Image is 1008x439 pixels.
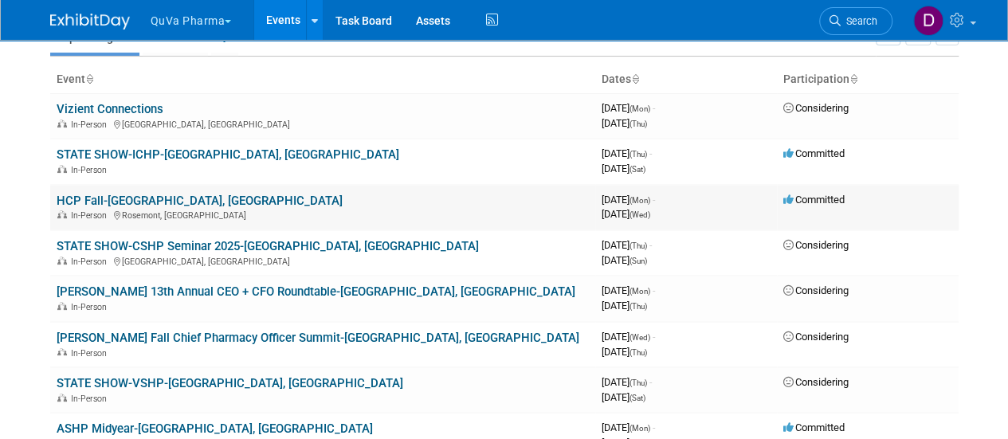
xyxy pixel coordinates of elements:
[602,346,647,358] span: [DATE]
[630,120,647,128] span: (Thu)
[783,376,849,388] span: Considering
[71,210,112,221] span: In-Person
[71,302,112,312] span: In-Person
[57,302,67,310] img: In-Person Event
[57,120,67,127] img: In-Person Event
[649,147,652,159] span: -
[57,210,67,218] img: In-Person Event
[57,394,67,402] img: In-Person Event
[630,150,647,159] span: (Thu)
[819,7,892,35] a: Search
[57,102,163,116] a: Vizient Connections
[57,376,403,390] a: STATE SHOW-VSHP-[GEOGRAPHIC_DATA], [GEOGRAPHIC_DATA]
[630,287,650,296] span: (Mon)
[602,239,652,251] span: [DATE]
[71,257,112,267] span: In-Person
[630,196,650,205] span: (Mon)
[602,421,655,433] span: [DATE]
[50,14,130,29] img: ExhibitDay
[631,73,639,85] a: Sort by Start Date
[841,15,877,27] span: Search
[783,421,845,433] span: Committed
[630,241,647,250] span: (Thu)
[783,194,845,206] span: Committed
[602,376,652,388] span: [DATE]
[630,394,645,402] span: (Sat)
[85,73,93,85] a: Sort by Event Name
[57,348,67,356] img: In-Person Event
[777,66,959,93] th: Participation
[602,331,655,343] span: [DATE]
[630,333,650,342] span: (Wed)
[57,165,67,173] img: In-Person Event
[57,284,575,299] a: [PERSON_NAME] 13th Annual CEO + CFO Roundtable-[GEOGRAPHIC_DATA], [GEOGRAPHIC_DATA]
[602,163,645,174] span: [DATE]
[57,194,343,208] a: HCP Fall-[GEOGRAPHIC_DATA], [GEOGRAPHIC_DATA]
[602,284,655,296] span: [DATE]
[630,424,650,433] span: (Mon)
[649,239,652,251] span: -
[783,102,849,114] span: Considering
[602,117,647,129] span: [DATE]
[602,391,645,403] span: [DATE]
[602,254,647,266] span: [DATE]
[849,73,857,85] a: Sort by Participation Type
[783,284,849,296] span: Considering
[653,284,655,296] span: -
[602,194,655,206] span: [DATE]
[50,66,595,93] th: Event
[653,421,655,433] span: -
[71,394,112,404] span: In-Person
[783,331,849,343] span: Considering
[630,257,647,265] span: (Sun)
[71,120,112,130] span: In-Person
[653,194,655,206] span: -
[649,376,652,388] span: -
[57,254,589,267] div: [GEOGRAPHIC_DATA], [GEOGRAPHIC_DATA]
[630,348,647,357] span: (Thu)
[602,300,647,312] span: [DATE]
[653,331,655,343] span: -
[630,104,650,113] span: (Mon)
[57,239,479,253] a: STATE SHOW-CSHP Seminar 2025-[GEOGRAPHIC_DATA], [GEOGRAPHIC_DATA]
[653,102,655,114] span: -
[57,331,579,345] a: [PERSON_NAME] Fall Chief Pharmacy Officer Summit-[GEOGRAPHIC_DATA], [GEOGRAPHIC_DATA]
[783,239,849,251] span: Considering
[630,302,647,311] span: (Thu)
[602,208,650,220] span: [DATE]
[57,208,589,221] div: Rosemont, [GEOGRAPHIC_DATA]
[630,378,647,387] span: (Thu)
[595,66,777,93] th: Dates
[57,117,589,130] div: [GEOGRAPHIC_DATA], [GEOGRAPHIC_DATA]
[57,421,373,436] a: ASHP Midyear-[GEOGRAPHIC_DATA], [GEOGRAPHIC_DATA]
[913,6,943,36] img: Danielle Mitchell
[57,147,399,162] a: STATE SHOW-ICHP-[GEOGRAPHIC_DATA], [GEOGRAPHIC_DATA]
[602,102,655,114] span: [DATE]
[630,165,645,174] span: (Sat)
[71,348,112,359] span: In-Person
[71,165,112,175] span: In-Person
[783,147,845,159] span: Committed
[602,147,652,159] span: [DATE]
[630,210,650,219] span: (Wed)
[57,257,67,265] img: In-Person Event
